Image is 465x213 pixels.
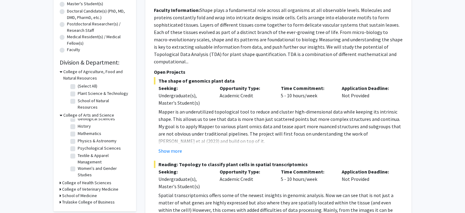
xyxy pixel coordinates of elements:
span: The shape of genomics plant data [154,77,403,84]
p: Opportunity Type: [220,84,272,92]
p: Open Projects [154,68,403,76]
h3: College of Agriculture, Food and Natural Resources [63,69,130,81]
div: Academic Credit [215,168,276,190]
label: (Select All) [78,83,97,89]
h3: College of Veterinary Medicine [62,186,118,192]
label: Physics & Astronomy [78,138,117,144]
label: Geological Sciences [78,116,115,122]
h3: College of Health Sciences [62,180,111,186]
div: Undergraduate(s), Master's Student(s) [158,175,210,190]
label: Women's and Gender Studies [78,165,128,178]
label: Doctoral Candidate(s) (PhD, MD, DMD, PharmD, etc.) [67,8,130,21]
p: Application Deadline: [342,84,394,92]
h3: Trulaske College of Business [62,199,115,205]
p: Time Commitment: [281,168,333,175]
h3: School of Medicine [62,192,97,199]
button: Show more [158,147,182,155]
label: Master's Student(s) [67,1,103,7]
div: 5 - 10 hours/week [276,84,337,106]
iframe: Chat [5,185,26,208]
label: Textile & Apparel Management [78,152,128,165]
div: 5 - 10 hours/week [276,168,337,190]
h2: Division & Department: [60,59,130,66]
div: Not Provided [337,168,398,190]
b: Faculty Information: [154,7,200,13]
label: Psychological Sciences [78,145,121,151]
div: Undergraduate(s), Master's Student(s) [158,92,210,106]
div: Not Provided [337,84,398,106]
label: Postdoctoral Researcher(s) / Research Staff [67,21,130,34]
span: Reading: Topology to classify plant cells in spatial transcriptomics [154,161,403,168]
label: Plant Science & Technology [78,90,128,97]
h3: College of Arts and Science [63,112,114,118]
p: Seeking: [158,84,210,92]
label: Faculty [67,47,80,53]
p: Mapper is an underutilized topological tool to reduce and cluster high-dimensional data while kee... [158,108,403,145]
p: Opportunity Type: [220,168,272,175]
label: School of Natural Resources [78,98,128,110]
p: Seeking: [158,168,210,175]
div: Academic Credit [215,84,276,106]
label: History [78,123,91,129]
label: Medical Resident(s) / Medical Fellow(s) [67,34,130,47]
p: Application Deadline: [342,168,394,175]
p: Time Commitment: [281,84,333,92]
label: Mathematics [78,130,101,137]
fg-read-more: Shape plays a fundamental role across all organisms at all observable levels. Molecules and prote... [154,7,403,65]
